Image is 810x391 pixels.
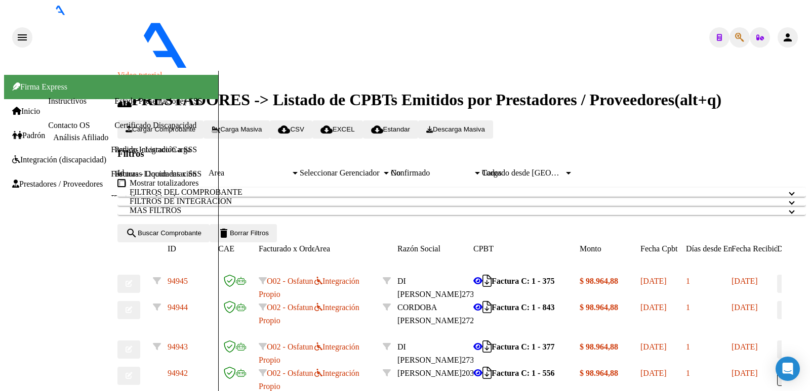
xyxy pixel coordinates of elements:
[314,342,359,351] span: Integración
[580,342,618,351] strong: $ 98.964,88
[278,125,304,133] span: CSV
[776,357,800,381] div: Open Intercom Messenger
[732,277,758,285] span: [DATE]
[732,244,782,253] span: Fecha Recibido
[117,197,806,206] mat-expansion-panel-header: FILTROS DE INTEGRACION
[686,242,732,255] datatable-header-cell: Días desde Emisión
[580,244,601,253] span: Monto
[482,373,492,373] i: Descargar documento
[782,31,794,44] mat-icon: person
[259,342,313,364] span: O02 - Osfatun Propio
[397,301,473,327] div: 27279505293
[270,120,312,139] button: CSV
[12,82,67,91] span: Firma Express
[314,244,330,253] span: Area
[218,244,234,253] span: CAE
[397,303,462,325] span: CORDOBA [PERSON_NAME]
[580,242,640,255] datatable-header-cell: Monto
[32,15,272,69] img: Logo SAAS
[580,303,618,312] strong: $ 98.964,88
[473,244,494,253] span: CPBT
[12,107,40,116] a: Inicio
[492,369,554,377] strong: Factura C: 1 - 556
[117,91,674,109] span: PRESTADORES -> Listado de CPBTs Emitidos por Prestadores / Proveedores
[580,277,618,285] strong: $ 98.964,88
[674,91,721,109] span: (alt+q)
[640,277,667,285] span: [DATE]
[640,342,667,351] span: [DATE]
[397,342,462,364] span: DI [PERSON_NAME]
[259,244,331,253] span: Facturado x Orden De
[686,342,690,351] span: 1
[117,148,806,159] h3: Filtros
[732,303,758,312] span: [DATE]
[111,169,196,178] a: Facturas - Documentación
[320,123,333,136] mat-icon: cloud_download
[640,244,677,253] span: Fecha Cpbt
[492,277,554,285] strong: Factura C: 1 - 375
[482,307,492,308] i: Descargar documento
[732,242,777,255] datatable-header-cell: Fecha Recibido
[278,123,290,136] mat-icon: cloud_download
[212,125,262,133] span: Carga Masiva
[111,145,191,154] a: Facturas - Listado/Carga
[210,224,277,242] button: Borrar Filtros
[418,124,493,133] app-download-masive: Descarga masiva de comprobantes (adjuntos)
[686,277,690,285] span: 1
[259,369,313,390] span: O02 - Osfatun Propio
[686,244,750,253] span: Días desde Emisión
[117,188,806,197] mat-expansion-panel-header: FILTROS DEL COMPROBANTE
[397,340,473,367] div: 27308245654
[686,369,690,377] span: 1
[314,369,359,377] span: Integración
[130,188,782,197] mat-panel-title: FILTROS DEL COMPROBANTE
[371,123,383,136] mat-icon: cloud_download
[218,227,230,239] mat-icon: delete
[114,97,202,105] a: Estado Presentaciones SSS
[312,120,363,139] button: EXCEL
[218,242,259,255] datatable-header-cell: CAE
[204,120,270,139] button: Carga Masiva
[363,120,418,139] button: Estandar
[391,168,401,177] span: No
[580,369,618,377] strong: $ 98.964,88
[259,242,314,255] datatable-header-cell: Facturado x Orden De
[418,120,493,139] button: Descarga Masiva
[732,369,758,377] span: [DATE]
[111,194,179,202] a: Prestadores - Listado
[130,197,782,206] mat-panel-title: FILTROS DE INTEGRACION
[12,131,45,140] a: Padrón
[314,303,359,312] span: Integración
[397,244,440,253] span: Razón Social
[114,121,196,129] a: Certificado Discapacidad
[12,180,103,189] a: Prestadores / Proveedores
[426,125,485,133] span: Descarga Masiva
[130,206,782,215] mat-panel-title: MAS FILTROS
[732,342,758,351] span: [DATE]
[48,97,87,105] a: Instructivos
[48,121,90,129] a: Contacto OS
[473,242,580,255] datatable-header-cell: CPBT
[53,133,108,142] a: Análisis Afiliado
[209,168,291,178] span: Area
[259,277,313,298] span: O02 - Osfatun Propio
[397,367,473,380] div: 20373068692
[686,303,690,312] span: 1
[12,155,106,164] a: Integración (discapacidad)
[320,125,355,133] span: EXCEL
[397,242,473,255] datatable-header-cell: Razón Social
[397,369,462,377] span: [PERSON_NAME]
[16,31,28,44] mat-icon: menu
[117,206,806,215] mat-expansion-panel-header: MAS FILTROS
[482,168,502,177] span: Todos
[397,277,462,298] span: DI [PERSON_NAME]
[640,242,686,255] datatable-header-cell: Fecha Cpbt
[397,275,473,301] div: 27308245654
[640,369,667,377] span: [DATE]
